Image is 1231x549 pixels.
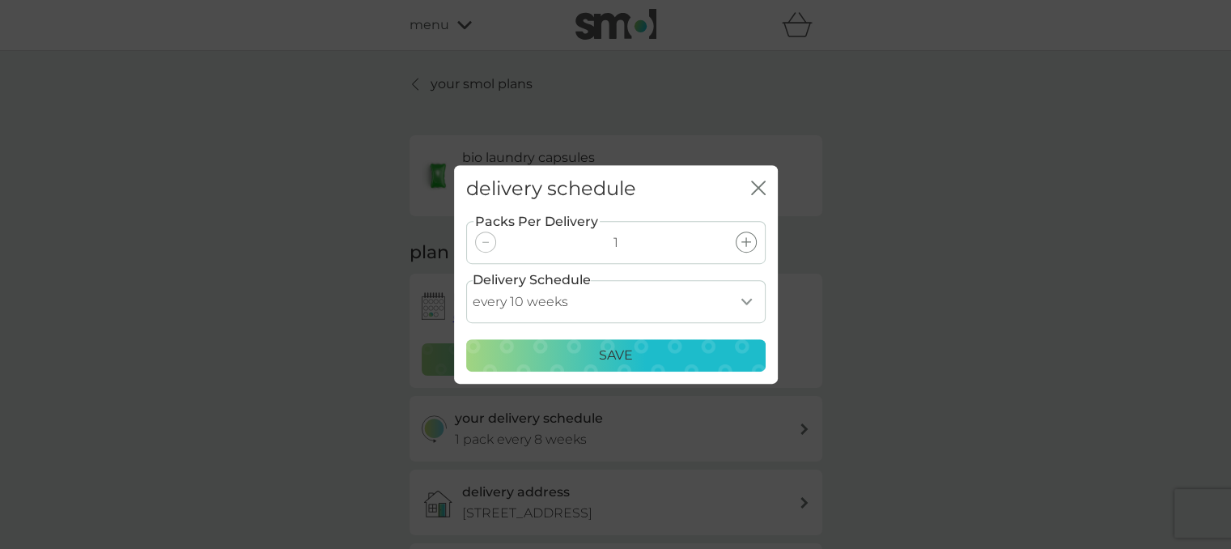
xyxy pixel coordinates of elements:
label: Delivery Schedule [473,270,591,291]
p: 1 [613,232,618,253]
button: Save [466,339,766,372]
p: Save [599,345,633,366]
h2: delivery schedule [466,177,636,201]
label: Packs Per Delivery [473,211,600,232]
button: close [751,181,766,198]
